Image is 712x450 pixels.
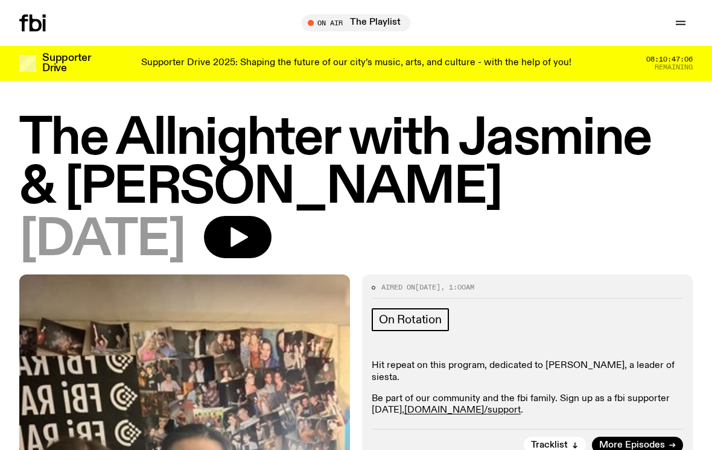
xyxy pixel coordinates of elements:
[415,282,440,292] span: [DATE]
[19,216,185,265] span: [DATE]
[379,313,442,326] span: On Rotation
[372,360,683,383] p: Hit repeat on this program, dedicated to [PERSON_NAME], a leader of siesta.
[381,282,415,292] span: Aired on
[599,441,665,450] span: More Episodes
[141,58,571,69] p: Supporter Drive 2025: Shaping the future of our city’s music, arts, and culture - with the help o...
[646,56,693,63] span: 08:10:47:06
[302,14,410,31] button: On AirThe Playlist
[42,53,91,74] h3: Supporter Drive
[372,308,449,331] a: On Rotation
[531,441,568,450] span: Tracklist
[655,64,693,71] span: Remaining
[372,393,683,416] p: Be part of our community and the fbi family. Sign up as a fbi supporter [DATE], .
[19,115,693,212] h1: The Allnighter with Jasmine & [PERSON_NAME]
[404,405,521,415] a: [DOMAIN_NAME]/support
[440,282,474,292] span: , 1:00am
